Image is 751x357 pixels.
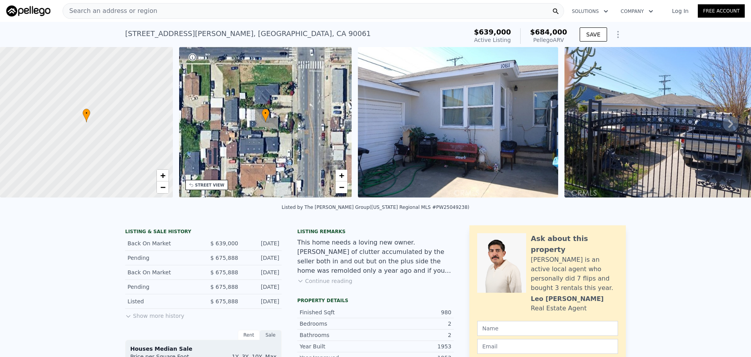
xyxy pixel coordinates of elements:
div: Back On Market [128,239,197,247]
div: Bathrooms [300,331,375,339]
span: Active Listing [474,37,511,43]
button: Show Options [610,27,626,42]
div: Rent [238,330,260,340]
div: Property details [297,297,454,304]
div: LISTING & SALE HISTORY [125,228,282,236]
button: Continue reading [297,277,352,285]
div: Sale [260,330,282,340]
div: This home needs a loving new owner. [PERSON_NAME] of clutter accumulated by the seller both in an... [297,238,454,275]
button: Solutions [566,4,614,18]
img: Pellego [6,5,50,16]
div: Listing remarks [297,228,454,235]
div: 980 [375,308,451,316]
div: Listed by The [PERSON_NAME] Group ([US_STATE] Regional MLS #PW25049238) [282,205,469,210]
div: • [262,109,269,122]
span: + [160,170,165,180]
div: Ask about this property [531,233,618,255]
span: $ 675,888 [210,298,238,304]
div: Back On Market [128,268,197,276]
div: [DATE] [244,268,279,276]
div: Real Estate Agent [531,304,587,313]
div: [PERSON_NAME] is an active local agent who personally did 7 flips and bought 3 rentals this year. [531,255,618,293]
a: Free Account [698,4,745,18]
a: Zoom in [157,170,169,181]
div: [STREET_ADDRESS][PERSON_NAME] , [GEOGRAPHIC_DATA] , CA 90061 [125,28,371,39]
span: $ 675,888 [210,255,238,261]
div: STREET VIEW [195,182,225,188]
a: Log In [663,7,698,15]
span: − [160,182,165,192]
div: [DATE] [244,297,279,305]
div: Leo [PERSON_NAME] [531,294,604,304]
input: Email [477,339,618,354]
div: • [83,109,90,122]
div: 1953 [375,343,451,350]
span: • [83,110,90,117]
div: [DATE] [244,254,279,262]
input: Name [477,321,618,336]
div: 2 [375,331,451,339]
a: Zoom out [336,181,347,193]
span: Search an address or region [63,6,157,16]
span: − [339,182,344,192]
div: 2 [375,320,451,328]
span: $639,000 [474,28,511,36]
span: $ 639,000 [210,240,238,246]
div: Listed [128,297,197,305]
div: Bedrooms [300,320,375,328]
span: $ 675,888 [210,269,238,275]
a: Zoom in [336,170,347,181]
div: Pending [128,254,197,262]
div: [DATE] [244,239,279,247]
div: Pellego ARV [530,36,567,44]
div: Pending [128,283,197,291]
span: $ 675,888 [210,284,238,290]
button: Company [614,4,659,18]
div: Houses Median Sale [130,345,277,353]
button: SAVE [580,27,607,42]
button: Show more history [125,309,184,320]
span: • [262,110,269,117]
span: $684,000 [530,28,567,36]
img: Sale: 163679272 Parcel: 48207966 [358,47,558,198]
div: [DATE] [244,283,279,291]
div: Year Built [300,343,375,350]
span: + [339,170,344,180]
a: Zoom out [157,181,169,193]
div: Finished Sqft [300,308,375,316]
